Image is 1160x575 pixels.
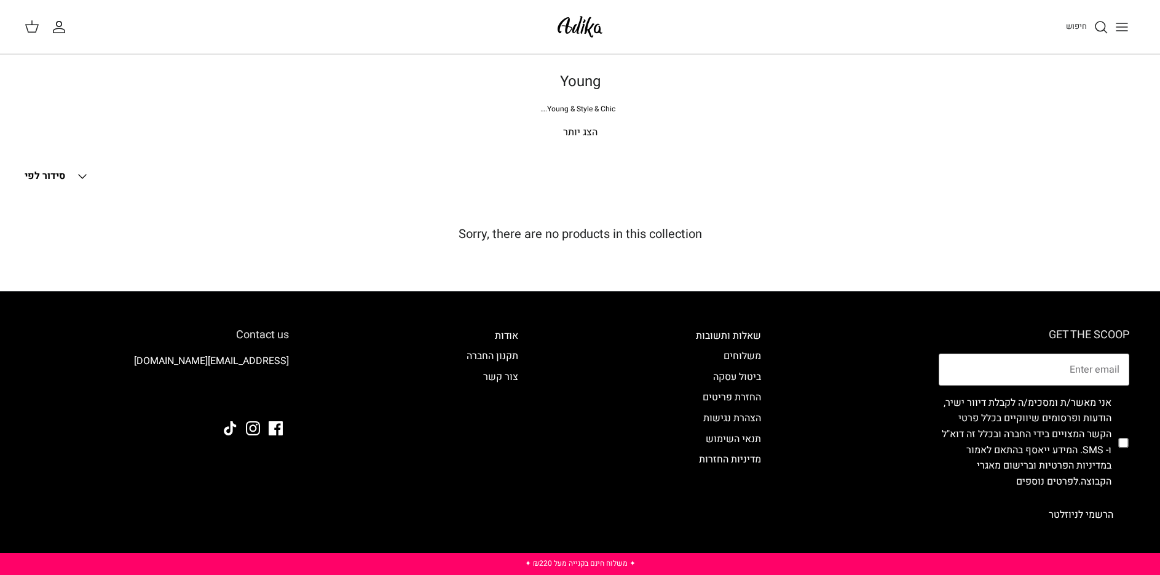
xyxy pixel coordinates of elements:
span: Young & Style & Chic. [540,103,615,114]
span: סידור לפי [25,169,65,183]
img: Adika IL [554,12,606,41]
a: Tiktok [223,421,237,435]
a: ✦ משלוח חינם בקנייה מעל ₪220 ✦ [525,558,636,569]
label: אני מאשר/ת ומסכימ/ה לקבלת דיוור ישיר, הודעות ופרסומים שיווקיים בכלל פרטי הקשר המצויים בידי החברה ... [939,395,1111,490]
a: החשבון שלי [52,20,71,34]
div: Secondary navigation [454,328,531,531]
a: משלוחים [724,349,761,363]
a: Facebook [269,421,283,435]
h6: Contact us [31,328,289,342]
a: תנאי השימוש [706,432,761,446]
a: תקנון החברה [467,349,518,363]
a: החזרת פריטים [703,390,761,405]
a: צור קשר [483,370,518,384]
h5: Sorry, there are no products in this collection [25,227,1135,242]
a: Instagram [246,421,260,435]
input: Email [939,354,1129,386]
a: לפרטים נוספים [1016,474,1078,489]
a: שאלות ותשובות [696,328,761,343]
p: הצג יותר [150,125,1011,141]
a: [EMAIL_ADDRESS][DOMAIN_NAME] [134,354,289,368]
button: סידור לפי [25,163,90,190]
a: חיפוש [1066,20,1108,34]
a: הצהרת נגישות [703,411,761,426]
a: ביטול עסקה [713,370,761,384]
a: אודות [495,328,518,343]
h6: GET THE SCOOP [939,328,1129,342]
button: הרשמי לניוזלטר [1033,499,1129,530]
span: חיפוש [1066,20,1087,32]
a: מדיניות החזרות [699,452,761,467]
button: Toggle menu [1108,14,1135,41]
h1: Young [150,73,1011,91]
img: Adika IL [255,388,289,404]
div: Secondary navigation [684,328,773,531]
